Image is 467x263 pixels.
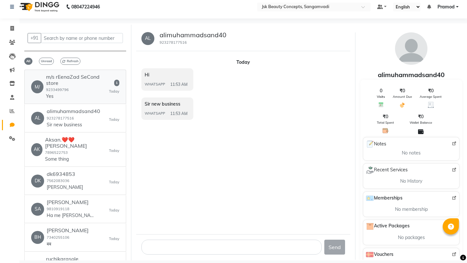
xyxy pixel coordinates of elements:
span: 1 [114,80,119,86]
small: 7340255106 [47,235,69,240]
div: AK [31,143,42,156]
small: Today [109,117,119,122]
span: Visits [377,94,385,99]
span: Wallet Balance [410,120,432,125]
img: Total Spent Icon [382,128,389,134]
span: Refresh [60,58,80,65]
small: Today [109,148,119,154]
p: [PERSON_NAME] [47,184,83,191]
span: WHATSAPP [145,111,165,116]
small: 7562083036 [47,178,69,183]
h6: m/s rEenaZad SeCond store [46,74,109,86]
span: WHATSAPP [145,82,165,87]
span: Vouchers [366,251,393,258]
span: Pramod [437,4,455,10]
small: 7896522753 [45,150,68,155]
small: Today [109,208,119,213]
div: AL [141,32,154,45]
span: No membership [395,206,428,213]
small: 9233499796 [46,87,69,92]
p: बब [47,241,89,247]
span: Active Packages [366,223,410,230]
span: Hi [145,72,149,78]
button: +91 [28,33,41,43]
small: 9810919118 [47,207,69,211]
span: Total Spent [377,120,394,125]
div: BH [31,231,44,244]
span: Amount Due [393,94,412,99]
span: Unread [39,58,54,65]
img: Average Spent Icon [428,102,434,108]
span: No History [400,178,422,185]
span: Average Spent [420,94,442,99]
p: Some thing [45,156,94,163]
span: ₹0 [418,113,424,120]
p: Sir new business [47,121,95,128]
div: AL [31,112,44,125]
small: Today [109,236,119,242]
img: Amount Due Icon [399,102,405,108]
span: 11:53 AM [170,82,187,87]
span: All [24,58,32,65]
div: M/ [31,80,43,93]
p: Ha me [PERSON_NAME] hu [47,212,95,219]
small: 923278177516 [160,40,187,45]
div: alimuhammadsand40 [360,70,462,80]
h6: dk6934853 [47,171,83,177]
h6: Aksan.❤️❤️ [PERSON_NAME] [45,137,109,149]
h6: [PERSON_NAME] [47,199,95,205]
small: Today [109,89,119,94]
span: Memberships [366,194,402,202]
div: DK [31,175,44,188]
small: 923278177516 [47,116,74,120]
span: No notes [402,150,421,156]
span: ₹0 [383,113,388,120]
img: avatar [395,32,427,65]
h5: alimuhammadsand40 [160,31,226,39]
h6: [PERSON_NAME] [47,227,89,234]
span: ₹0 [400,87,405,94]
span: No packages [398,234,425,241]
span: 11:53 AM [170,111,187,117]
span: Notes [366,140,386,148]
small: Today [109,179,119,185]
input: Search by name or phone number [41,33,123,43]
p: Yes [46,93,95,100]
span: Sir new business [145,101,180,107]
span: ₹0 [428,87,434,94]
strong: Today [236,59,250,65]
div: SA [31,203,44,216]
h6: alimuhammadsand40 [47,108,100,114]
span: Recent Services [366,166,408,174]
span: 0 [380,87,382,94]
